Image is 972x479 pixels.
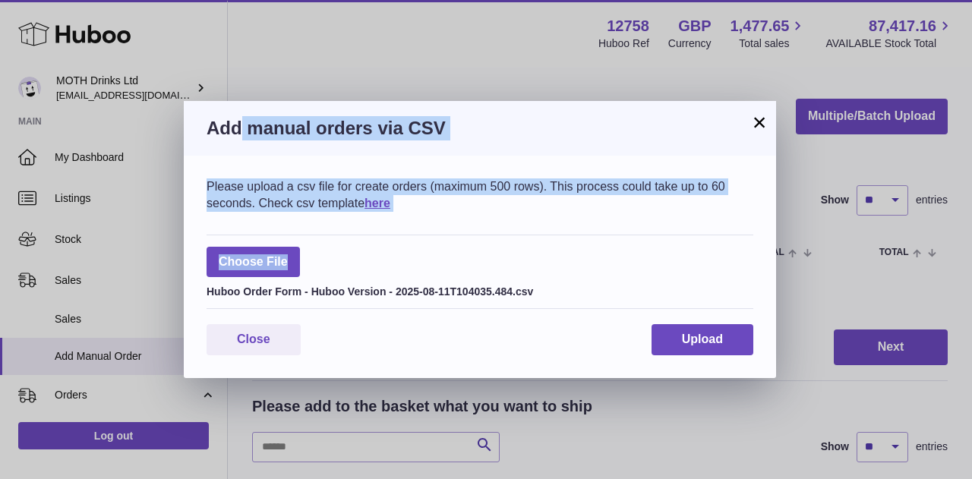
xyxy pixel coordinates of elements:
a: here [364,197,390,210]
div: Huboo Order Form - Huboo Version - 2025-08-11T104035.484.csv [207,281,753,299]
span: Upload [682,332,723,345]
button: Upload [652,324,753,355]
button: Close [207,324,301,355]
span: Choose File [207,247,300,278]
button: × [750,113,768,131]
h3: Add manual orders via CSV [207,116,753,140]
span: Close [237,332,270,345]
div: Please upload a csv file for create orders (maximum 500 rows). This process could take up to 60 s... [207,178,753,211]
